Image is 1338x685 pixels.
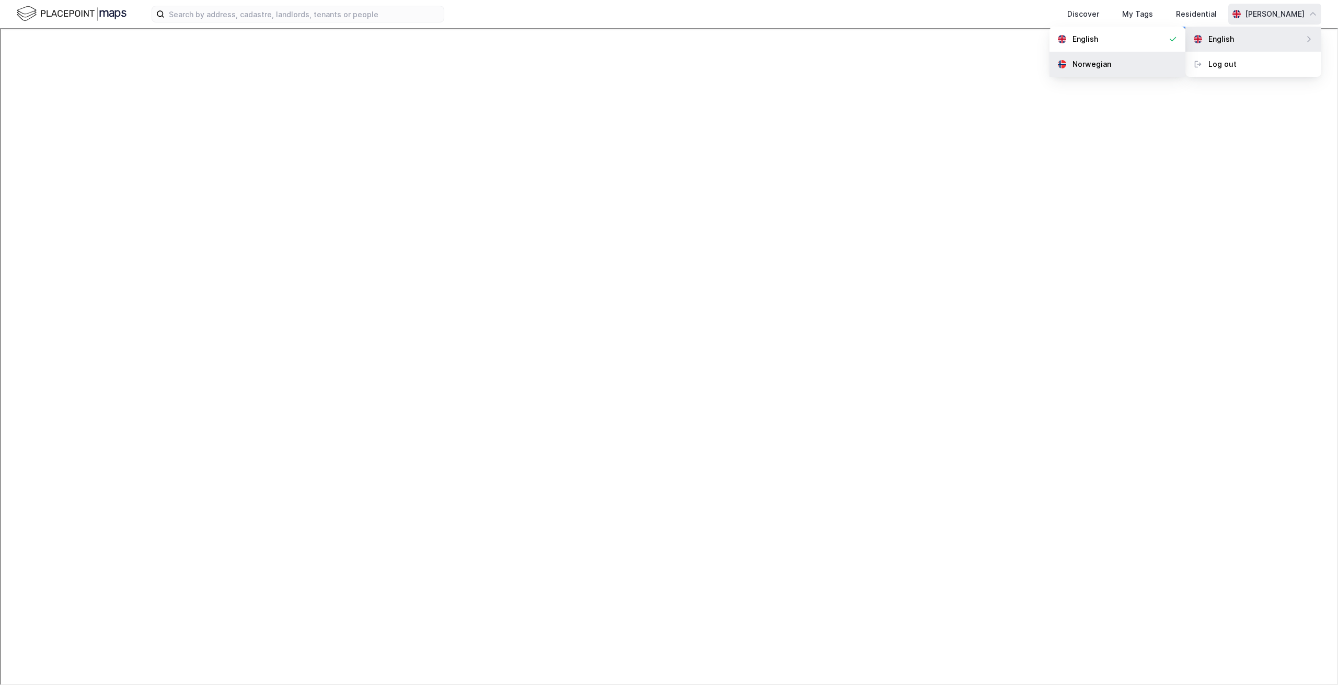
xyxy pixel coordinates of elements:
[1208,33,1234,45] div: English
[1067,8,1099,20] div: Discover
[165,6,444,22] input: Search by address, cadastre, landlords, tenants or people
[1176,8,1217,20] div: Residential
[1208,58,1237,70] div: Log out
[1122,8,1153,20] div: My Tags
[1245,8,1305,20] div: [PERSON_NAME]
[17,5,126,23] img: logo.f888ab2527a4732fd821a326f86c7f29.svg
[1286,635,1338,685] iframe: Chat Widget
[1072,33,1098,45] div: English
[1072,58,1111,70] div: Norwegian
